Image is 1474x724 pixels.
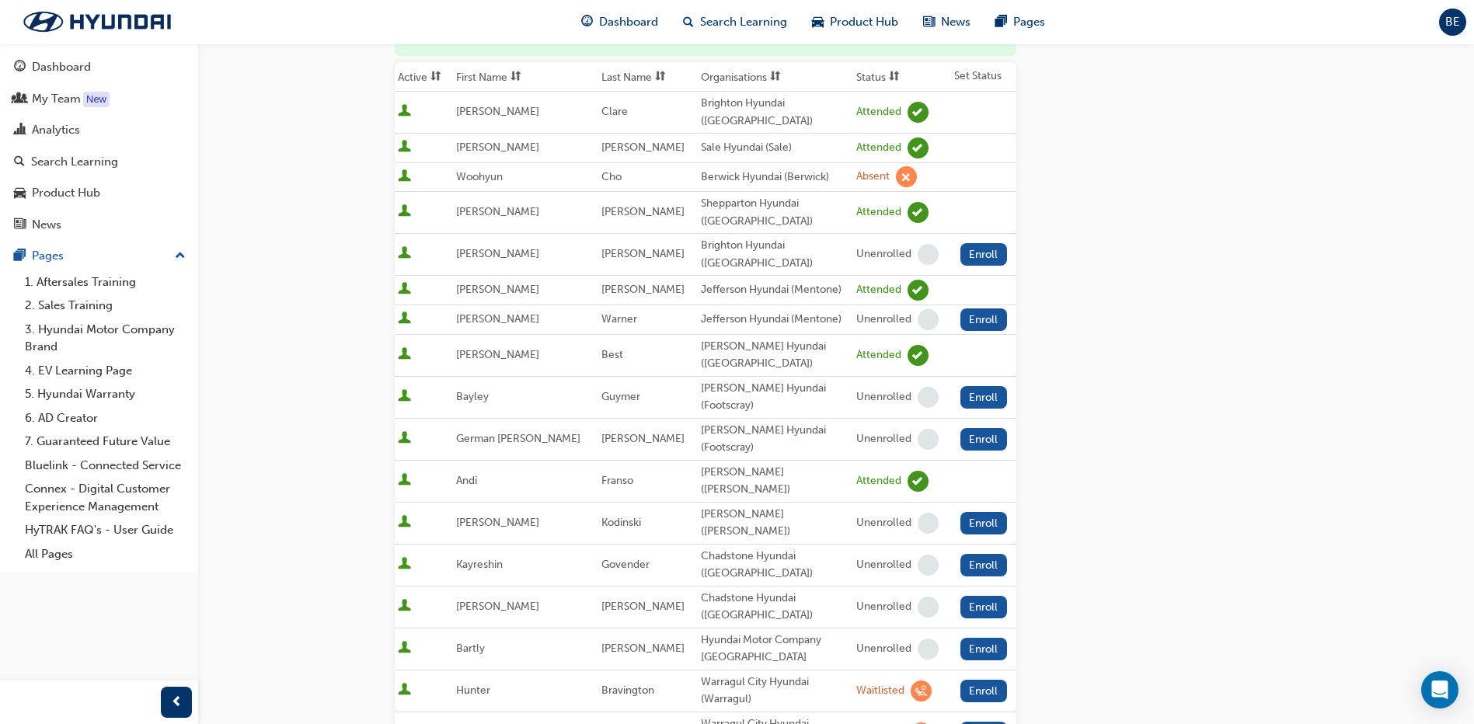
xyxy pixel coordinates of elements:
span: learningRecordVerb_NONE-icon [918,429,939,450]
button: Enroll [960,596,1007,618]
div: Attended [856,141,901,155]
span: guage-icon [14,61,26,75]
span: User is active [398,389,411,405]
button: Pages [6,242,192,270]
div: Unenrolled [856,600,911,614]
div: Chadstone Hyundai ([GEOGRAPHIC_DATA]) [701,590,850,625]
span: Woohyun [456,170,503,183]
span: News [941,13,970,31]
div: Unenrolled [856,642,911,656]
div: Unenrolled [856,390,911,405]
a: News [6,211,192,239]
button: BE [1439,9,1466,36]
span: User is active [398,557,411,573]
span: Bayley [456,390,489,403]
span: learningRecordVerb_ATTEND-icon [908,345,929,366]
button: Enroll [960,243,1007,266]
a: Connex - Digital Customer Experience Management [19,477,192,518]
span: BE [1445,13,1460,31]
button: Enroll [960,680,1007,702]
span: [PERSON_NAME] [456,312,539,325]
a: Trak [8,5,186,38]
th: Toggle SortBy [698,62,853,92]
a: car-iconProduct Hub [800,6,911,38]
div: Unenrolled [856,558,911,573]
button: DashboardMy TeamAnalyticsSearch LearningProduct HubNews [6,50,192,242]
span: [PERSON_NAME] [601,247,685,260]
button: Enroll [960,554,1007,576]
button: Enroll [960,386,1007,409]
span: news-icon [923,12,935,32]
span: learningRecordVerb_NONE-icon [918,513,939,534]
div: Attended [856,283,901,298]
span: Product Hub [830,13,898,31]
span: learningRecordVerb_ATTEND-icon [908,471,929,492]
a: Analytics [6,116,192,144]
div: Jefferson Hyundai (Mentone) [701,311,850,329]
div: Waitlisted [856,684,904,698]
span: User is active [398,204,411,220]
a: Product Hub [6,179,192,207]
div: Shepparton Hyundai ([GEOGRAPHIC_DATA]) [701,195,850,230]
span: [PERSON_NAME] [456,516,539,529]
th: Toggle SortBy [598,62,698,92]
div: [PERSON_NAME] ([PERSON_NAME]) [701,464,850,499]
span: Govender [601,558,650,571]
span: Kayreshin [456,558,503,571]
span: User is active [398,104,411,120]
div: Attended [856,348,901,363]
span: Dashboard [599,13,658,31]
div: Unenrolled [856,247,911,262]
button: Enroll [960,308,1007,331]
div: News [32,216,61,234]
div: [PERSON_NAME] Hyundai ([GEOGRAPHIC_DATA]) [701,338,850,373]
span: Franso [601,474,633,487]
span: User is active [398,641,411,656]
div: Chadstone Hyundai ([GEOGRAPHIC_DATA]) [701,548,850,583]
span: Best [601,348,623,361]
a: Bluelink - Connected Service [19,454,192,478]
span: [PERSON_NAME] [601,432,685,445]
a: pages-iconPages [983,6,1058,38]
th: Toggle SortBy [395,62,453,92]
span: learningRecordVerb_ATTEND-icon [908,202,929,223]
a: guage-iconDashboard [569,6,671,38]
div: Unenrolled [856,432,911,447]
span: User is active [398,683,411,698]
span: User is active [398,282,411,298]
span: sorting-icon [889,71,900,84]
span: [PERSON_NAME] [601,600,685,613]
span: User is active [398,312,411,327]
div: [PERSON_NAME] Hyundai (Footscray) [701,422,850,457]
span: people-icon [14,92,26,106]
span: Warner [601,312,637,325]
span: learningRecordVerb_ATTEND-icon [908,137,929,158]
span: learningRecordVerb_ATTEND-icon [908,102,929,123]
th: Toggle SortBy [453,62,598,92]
a: 6. AD Creator [19,406,192,430]
a: 4. EV Learning Page [19,359,192,383]
a: All Pages [19,542,192,566]
span: sorting-icon [655,71,666,84]
span: [PERSON_NAME] [456,141,539,154]
span: [PERSON_NAME] [601,205,685,218]
span: Bravington [601,684,654,697]
div: My Team [32,90,81,108]
div: Analytics [32,121,80,139]
span: learningRecordVerb_NONE-icon [918,639,939,660]
div: Search Learning [31,153,118,171]
div: Unenrolled [856,516,911,531]
button: Enroll [960,428,1007,451]
span: User is active [398,169,411,185]
div: Unenrolled [856,312,911,327]
a: news-iconNews [911,6,983,38]
div: Hyundai Motor Company [GEOGRAPHIC_DATA] [701,632,850,667]
div: Warragul City Hyundai (Warragul) [701,674,850,708]
span: [PERSON_NAME] [456,283,539,296]
span: [PERSON_NAME] [456,247,539,260]
a: HyTRAK FAQ's - User Guide [19,518,192,542]
span: chart-icon [14,124,26,137]
span: learningRecordVerb_NONE-icon [918,387,939,408]
span: pages-icon [14,249,26,263]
